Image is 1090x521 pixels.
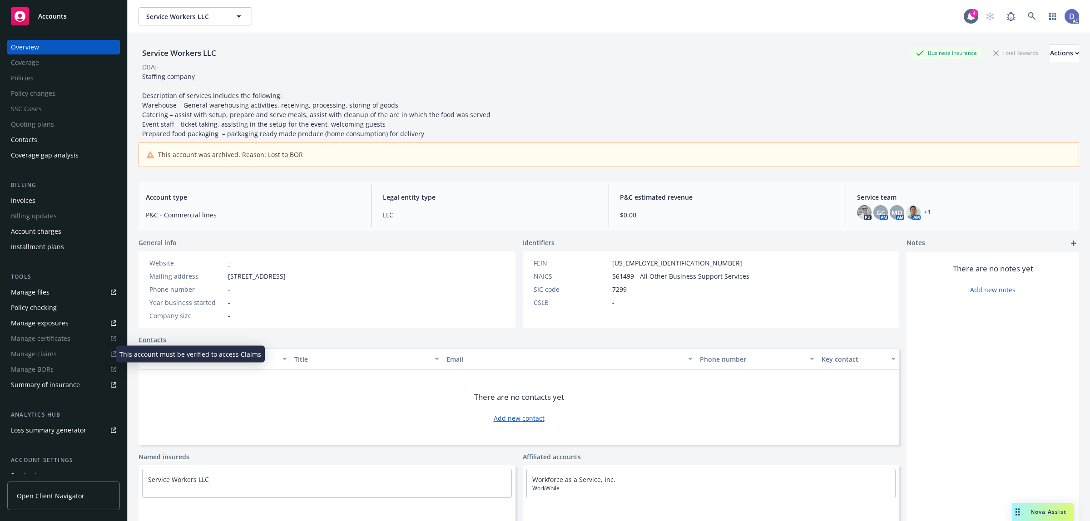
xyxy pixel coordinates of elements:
[158,150,303,159] span: This account was archived. Reason: Lost to BOR
[924,210,931,215] a: +1
[534,258,609,268] div: FEIN
[1031,508,1066,516] span: Nova Assist
[383,210,598,220] span: LLC
[818,348,899,370] button: Key contact
[7,362,120,377] span: Manage BORs
[700,354,804,364] div: Phone number
[474,392,564,403] span: There are no contacts yet
[7,224,120,239] a: Account charges
[494,413,545,423] a: Add new contact
[534,285,609,294] div: SIC code
[612,298,614,307] span: -
[534,298,609,307] div: CSLB
[294,354,429,364] div: Title
[981,7,999,25] a: Start snowing
[7,86,120,101] span: Policy changes
[446,354,683,364] div: Email
[7,71,120,85] span: Policies
[291,348,443,370] button: Title
[228,311,230,320] span: -
[906,205,921,220] img: photo
[7,300,120,315] a: Policy checking
[139,335,166,344] a: Contacts
[1012,503,1023,521] div: Drag to move
[11,316,69,330] div: Manage exposures
[907,238,925,249] span: Notes
[1050,44,1079,62] div: Actions
[11,240,64,254] div: Installment plans
[822,354,886,364] div: Key contact
[892,208,902,217] span: MQ
[970,9,978,17] div: 4
[612,285,627,294] span: 7299
[139,238,177,247] span: General info
[149,311,224,320] div: Company size
[228,259,230,267] a: -
[11,300,57,315] div: Policy checking
[7,193,120,208] a: Invoices
[7,181,120,190] div: Billing
[149,298,224,307] div: Year business started
[228,298,230,307] span: -
[7,331,120,346] span: Manage certificates
[11,468,50,483] div: Service team
[139,47,220,59] div: Service Workers LLC
[7,102,120,116] span: SSC Cases
[11,40,39,54] div: Overview
[228,285,230,294] span: -
[612,258,742,268] span: [US_EMPLOYER_IDENTIFICATION_NUMBER]
[7,272,120,281] div: Tools
[7,316,120,330] span: Manage exposures
[38,13,67,20] span: Accounts
[857,205,872,220] img: photo
[7,40,120,54] a: Overview
[1023,7,1041,25] a: Search
[149,258,224,268] div: Website
[149,285,224,294] div: Phone number
[7,468,120,483] a: Service team
[148,475,209,484] a: Service Workers LLC
[443,348,696,370] button: Email
[1050,44,1079,62] button: Actions
[7,378,120,392] a: Summary of insurance
[142,62,159,72] div: DBA: -
[877,208,885,217] span: GC
[523,452,581,462] a: Affiliated accounts
[696,348,818,370] button: Phone number
[11,378,80,392] div: Summary of insurance
[149,271,224,281] div: Mailing address
[857,192,1072,202] span: Service team
[11,285,50,300] div: Manage files
[7,209,120,223] span: Billing updates
[7,133,120,147] a: Contacts
[146,12,225,21] span: Service Workers LLC
[7,4,120,29] a: Accounts
[970,285,1016,295] a: Add new notes
[7,285,120,300] a: Manage files
[532,484,890,492] span: WorkWhile
[620,210,835,220] span: $0.00
[1012,503,1074,521] button: Nova Assist
[953,263,1033,274] span: There are no notes yet
[989,47,1043,59] div: Total Rewards
[17,491,84,501] span: Open Client Navigator
[7,55,120,70] span: Coverage
[1068,238,1079,249] a: add
[7,240,120,254] a: Installment plans
[11,133,37,147] div: Contacts
[11,193,35,208] div: Invoices
[7,423,120,437] a: Loss summary generator
[11,148,79,162] div: Coverage gap analysis
[146,192,361,202] span: Account type
[11,224,61,239] div: Account charges
[146,210,361,220] span: P&C - Commercial lines
[383,192,598,202] span: Legal entity type
[7,410,120,419] div: Analytics hub
[139,7,252,25] button: Service Workers LLC
[620,192,835,202] span: P&C estimated revenue
[228,271,286,281] span: [STREET_ADDRESS]
[7,148,120,162] a: Coverage gap analysis
[912,47,981,59] div: Business Insurance
[523,238,555,247] span: Identifiers
[612,271,749,281] span: 561499 - All Other Business Support Services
